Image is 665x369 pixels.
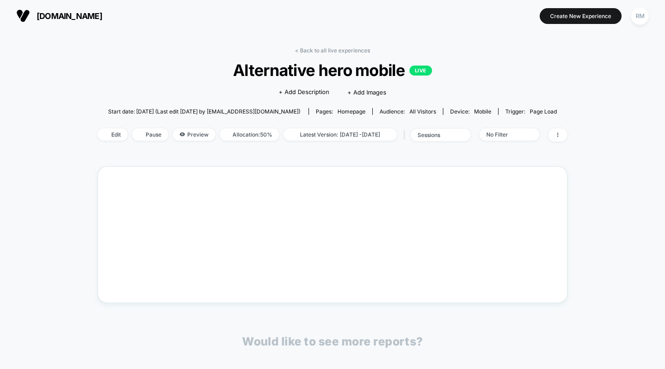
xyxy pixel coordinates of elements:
div: Trigger: [505,108,557,115]
span: All Visitors [409,108,436,115]
p: LIVE [409,66,432,76]
a: < Back to all live experiences [295,47,370,54]
span: Edit [98,128,128,141]
span: + Add Images [347,89,386,96]
button: RM [628,7,651,25]
span: Pause [132,128,168,141]
div: Pages: [316,108,366,115]
span: Latest Version: [DATE] - [DATE] [284,128,397,141]
span: Device: [443,108,498,115]
div: Audience: [380,108,436,115]
span: Page Load [530,108,557,115]
span: Start date: [DATE] (Last edit [DATE] by [EMAIL_ADDRESS][DOMAIN_NAME]) [108,108,300,115]
button: [DOMAIN_NAME] [14,9,105,23]
img: Visually logo [16,9,30,23]
div: RM [631,7,649,25]
span: [DOMAIN_NAME] [37,11,102,21]
span: Alternative hero mobile [121,61,544,80]
p: Would like to see more reports? [242,335,423,348]
button: Create New Experience [540,8,622,24]
span: + Add Description [279,88,329,97]
span: mobile [474,108,491,115]
div: No Filter [486,131,522,138]
span: Preview [173,128,215,141]
div: sessions [418,132,454,138]
span: | [401,128,411,142]
span: homepage [337,108,366,115]
span: Allocation: 50% [220,128,279,141]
